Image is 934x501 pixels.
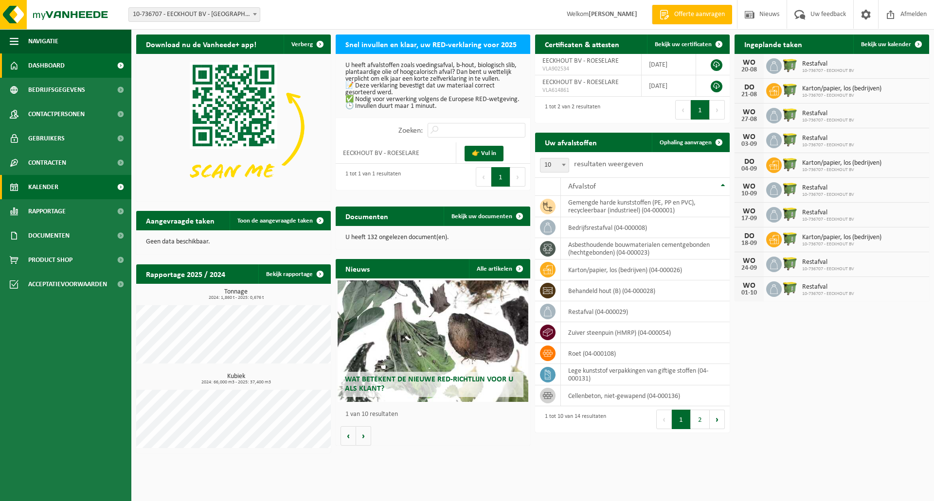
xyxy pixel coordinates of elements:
[465,146,503,161] a: 👉 Vul in
[28,102,85,126] span: Contactpersonen
[672,10,727,19] span: Offerte aanvragen
[356,426,371,446] button: Volgende
[802,60,854,68] span: Restafval
[739,183,759,190] div: WO
[336,259,379,278] h2: Nieuws
[476,167,491,187] button: Previous
[561,343,730,364] td: roet (04-000108)
[128,7,260,22] span: 10-736707 - EECKHOUT BV - ROESELARE
[540,158,569,172] span: 10
[642,54,696,75] td: [DATE]
[535,35,629,53] h2: Certificaten & attesten
[28,248,72,272] span: Product Shop
[802,142,854,148] span: 10-736707 - EECKHOUT BV
[141,380,331,385] span: 2024: 66,000 m3 - 2025: 37,400 m3
[739,116,759,123] div: 27-08
[739,158,759,166] div: DO
[510,167,525,187] button: Next
[451,213,512,220] span: Bekijk uw documenten
[589,11,637,18] strong: [PERSON_NAME]
[574,160,643,168] label: resultaten weergeven
[802,234,881,242] span: Karton/papier, los (bedrijven)
[735,35,812,53] h2: Ingeplande taken
[561,322,730,343] td: zuiver steenpuin (HMRP) (04-000054)
[802,93,881,99] span: 10-736707 - EECKHOUT BV
[739,257,759,265] div: WO
[739,190,759,197] div: 10-09
[141,289,331,300] h3: Tonnage
[782,131,798,148] img: WB-1100-HPE-GN-50
[28,272,107,296] span: Acceptatievoorwaarden
[561,238,730,259] td: asbesthoudende bouwmaterialen cementgebonden (hechtgebonden) (04-000023)
[561,385,730,406] td: cellenbeton, niet-gewapend (04-000136)
[237,218,313,224] span: Toon de aangevraagde taken
[782,156,798,173] img: WB-1100-HPE-GN-50
[28,126,65,151] span: Gebruikers
[802,159,881,167] span: Karton/papier, los (bedrijven)
[802,242,881,247] span: 10-736707 - EECKHOUT BV
[802,167,881,173] span: 10-736707 - EECKHOUT BV
[542,86,634,94] span: VLA614861
[540,99,600,121] div: 1 tot 2 van 2 resultaten
[146,239,321,245] p: Geen data beschikbaar.
[291,41,313,48] span: Verberg
[802,68,854,74] span: 10-736707 - EECKHOUT BV
[655,41,712,48] span: Bekijk uw certificaten
[542,79,619,86] span: EECKHOUT BV - ROESELARE
[802,266,854,272] span: 10-736707 - EECKHOUT BV
[802,291,854,297] span: 10-736707 - EECKHOUT BV
[739,282,759,290] div: WO
[739,141,759,148] div: 03-09
[136,54,331,200] img: Download de VHEPlus App
[561,196,730,217] td: gemengde harde kunststoffen (PE, PP en PVC), recycleerbaar (industrieel) (04-000001)
[802,85,881,93] span: Karton/papier, los (bedrijven)
[341,166,401,188] div: 1 tot 1 van 1 resultaten
[782,206,798,222] img: WB-1100-HPE-GN-50
[561,280,730,301] td: behandeld hout (B) (04-000028)
[802,217,854,223] span: 10-736707 - EECKHOUT BV
[491,167,510,187] button: 1
[782,181,798,197] img: WB-1100-HPE-GN-50
[136,211,224,230] h2: Aangevraagde taken
[230,211,330,230] a: Toon de aangevraagde taken
[129,8,260,21] span: 10-736707 - EECKHOUT BV - ROESELARE
[28,151,66,175] span: Contracten
[782,280,798,296] img: WB-1100-HPE-GN-50
[675,100,691,120] button: Previous
[739,265,759,272] div: 24-09
[28,29,58,53] span: Navigatie
[691,410,710,429] button: 2
[561,259,730,280] td: karton/papier, los (bedrijven) (04-000026)
[345,234,521,241] p: U heeft 132 ongelezen document(en).
[535,133,607,152] h2: Uw afvalstoffen
[782,57,798,73] img: WB-1100-HPE-GN-50
[739,240,759,247] div: 18-09
[345,376,513,393] span: Wat betekent de nieuwe RED-richtlijn voor u als klant?
[136,35,266,53] h2: Download nu de Vanheede+ app!
[802,283,854,291] span: Restafval
[782,106,798,123] img: WB-1100-HPE-GN-50
[782,255,798,272] img: WB-1100-HPE-GN-50
[739,108,759,116] div: WO
[652,133,729,152] a: Ophaling aanvragen
[656,410,672,429] button: Previous
[739,290,759,296] div: 01-10
[802,118,854,123] span: 10-736707 - EECKHOUT BV
[398,127,423,135] label: Zoeken:
[739,166,759,173] div: 04-09
[802,192,854,198] span: 10-736707 - EECKHOUT BV
[469,259,529,278] a: Alle artikelen
[642,75,696,97] td: [DATE]
[336,35,526,53] h2: Snel invullen en klaar, uw RED-verklaring voor 2025
[739,207,759,215] div: WO
[542,65,634,73] span: VLA902534
[338,280,528,402] a: Wat betekent de nieuwe RED-richtlijn voor u als klant?
[28,224,70,248] span: Documenten
[739,215,759,222] div: 17-09
[853,35,928,54] a: Bekijk uw kalender
[710,100,725,120] button: Next
[336,207,398,225] h2: Documenten
[739,59,759,67] div: WO
[141,373,331,385] h3: Kubiek
[691,100,710,120] button: 1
